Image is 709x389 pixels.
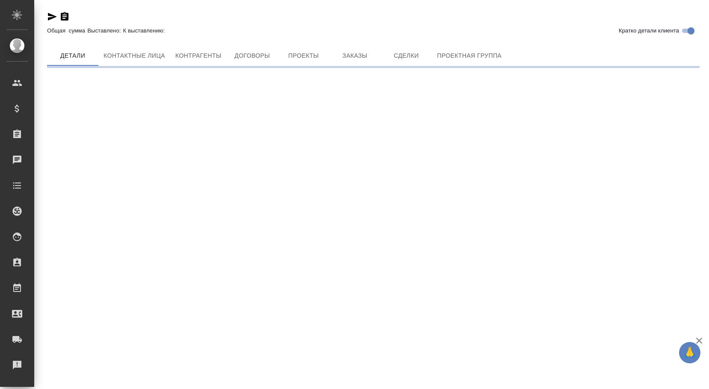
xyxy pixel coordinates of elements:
button: Скопировать ссылку для ЯМессенджера [47,12,57,22]
span: Заказы [334,50,375,61]
button: Скопировать ссылку [59,12,70,22]
span: 🙏 [682,344,697,362]
button: 🙏 [679,342,700,363]
span: Кратко детали клиента [619,27,679,35]
p: Общая сумма [47,27,87,34]
span: Договоры [231,50,273,61]
p: К выставлению: [123,27,167,34]
span: Сделки [386,50,427,61]
p: Выставлено: [87,27,123,34]
span: Проекты [283,50,324,61]
span: Детали [52,50,93,61]
span: Контрагенты [175,50,222,61]
span: Контактные лица [104,50,165,61]
span: Проектная группа [437,50,501,61]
